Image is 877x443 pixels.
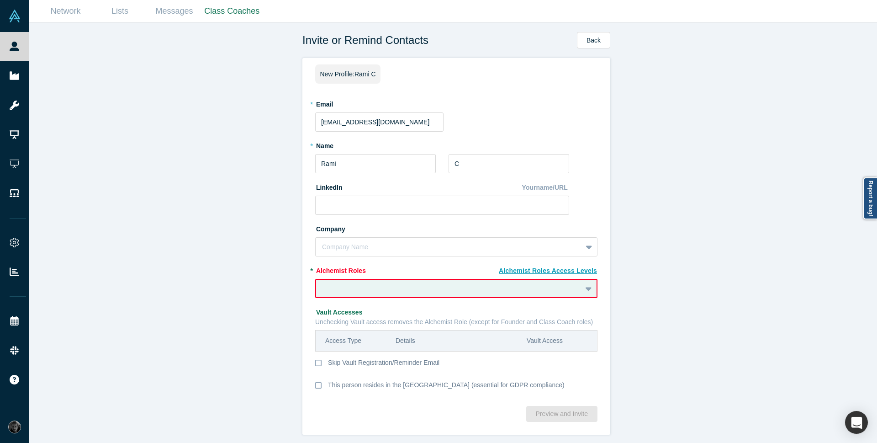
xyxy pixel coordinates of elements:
div: Yourname/URL [522,180,570,196]
div: This person resides in the [GEOGRAPHIC_DATA] (essential for GDPR compliance) [328,380,565,400]
label: Vault Accesses [315,304,362,317]
a: Network [38,0,93,22]
label: Alchemist Roles [315,263,597,276]
label: Email [315,96,597,109]
a: Report a bug! [863,177,877,219]
a: Messages [147,0,201,22]
button: Alchemist Roles Access Levels [489,263,597,279]
div: Vault Access [527,336,597,346]
a: Lists [93,0,147,22]
div: Access Type [316,336,396,346]
button: Preview and Invite [526,406,597,422]
div: New Profile: Rami C [320,69,376,79]
label: Name [315,138,436,151]
span: Invite or Remind Contacts [302,32,428,48]
a: Class Coaches [201,0,263,22]
div: Skip Vault Registration/Reminder Email [328,358,439,377]
img: Rami Chousein's Account [8,421,21,433]
label: Company [315,221,597,234]
label: LinkedIn [315,180,343,192]
button: Back [577,32,610,48]
img: Alchemist Vault Logo [8,10,21,22]
p: Unchecking Vault access removes the Alchemist Role (except for Founder and Class Coach roles) [315,317,597,327]
input: Lastname [449,154,569,173]
div: Details [396,336,527,346]
input: Firstname [315,154,436,173]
